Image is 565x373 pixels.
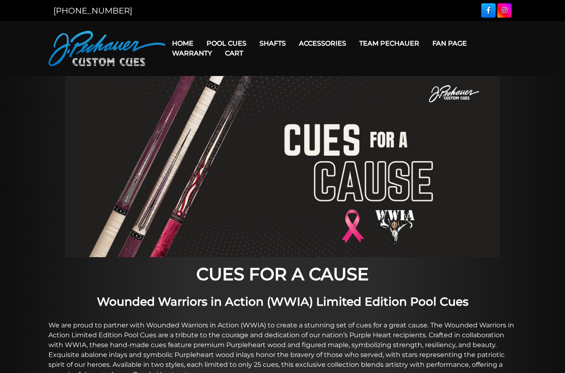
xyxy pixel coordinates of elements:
a: Warranty [165,43,218,64]
a: Home [165,33,200,54]
a: Cart [218,43,250,64]
a: Team Pechauer [353,33,426,54]
a: Accessories [292,33,353,54]
a: Fan Page [426,33,473,54]
strong: CUES FOR A CAUSE [196,263,369,285]
img: Pechauer Custom Cues [48,31,165,66]
strong: Wounded Warriors in Action (WWIA) Limited Edition Pool Cues [97,295,469,309]
a: [PHONE_NUMBER] [53,6,132,16]
a: Pool Cues [200,33,253,54]
a: Shafts [253,33,292,54]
